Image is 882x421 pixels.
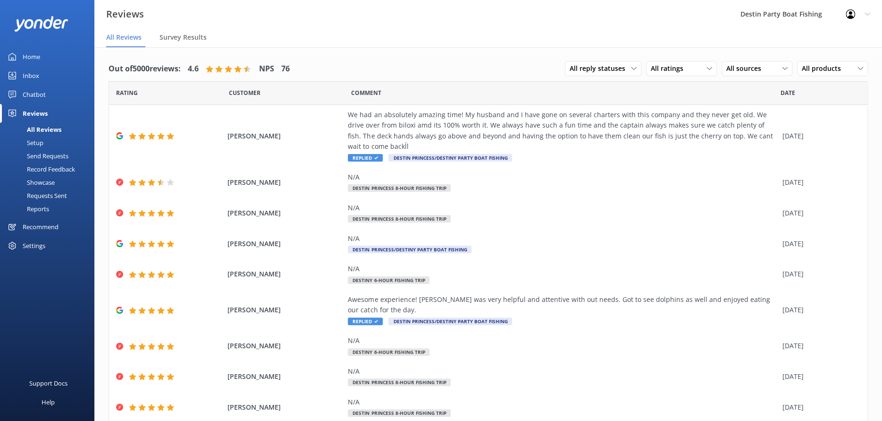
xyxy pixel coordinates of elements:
[6,176,94,189] a: Showcase
[259,63,274,75] h4: NPS
[782,341,856,351] div: [DATE]
[348,154,383,162] span: Replied
[6,163,94,176] a: Record Feedback
[6,123,94,136] a: All Reviews
[106,7,144,22] h3: Reviews
[6,202,94,215] a: Reports
[227,341,344,351] span: [PERSON_NAME]
[802,63,847,74] span: All products
[227,305,344,315] span: [PERSON_NAME]
[6,189,67,202] div: Requests Sent
[23,104,48,123] div: Reviews
[782,269,856,279] div: [DATE]
[160,33,207,42] span: Survey Results
[281,63,290,75] h4: 76
[782,402,856,412] div: [DATE]
[6,136,43,149] div: Setup
[227,239,344,249] span: [PERSON_NAME]
[14,16,68,32] img: yonder-white-logo.png
[348,335,777,346] div: N/A
[348,276,429,284] span: Destiny 6-Hour Fishing Trip
[109,63,181,75] h4: Out of 5000 reviews:
[6,189,94,202] a: Requests Sent
[348,233,777,244] div: N/A
[227,371,344,382] span: [PERSON_NAME]
[106,33,142,42] span: All Reviews
[348,397,777,407] div: N/A
[781,88,795,97] span: Date
[227,269,344,279] span: [PERSON_NAME]
[782,305,856,315] div: [DATE]
[23,236,45,255] div: Settings
[6,202,49,215] div: Reports
[29,374,67,393] div: Support Docs
[782,177,856,188] div: [DATE]
[348,409,451,417] span: Destin Princess 8-Hour Fishing Trip
[6,176,55,189] div: Showcase
[348,215,451,223] span: Destin Princess 8-Hour Fishing Trip
[6,149,94,163] a: Send Requests
[348,110,777,152] div: We had an absolutely amazing time! My husband and I have gone on several charters with this compa...
[227,208,344,218] span: [PERSON_NAME]
[116,88,138,97] span: Date
[6,123,61,136] div: All Reviews
[23,217,59,236] div: Recommend
[23,66,39,85] div: Inbox
[348,366,777,377] div: N/A
[42,393,55,412] div: Help
[651,63,689,74] span: All ratings
[348,318,383,325] span: Replied
[782,371,856,382] div: [DATE]
[388,154,512,162] span: Destin Princess/Destiny Party Boat Fishing
[782,239,856,249] div: [DATE]
[227,402,344,412] span: [PERSON_NAME]
[782,131,856,141] div: [DATE]
[188,63,199,75] h4: 4.6
[227,177,344,188] span: [PERSON_NAME]
[6,163,75,176] div: Record Feedback
[348,184,451,192] span: Destin Princess 8-Hour Fishing Trip
[348,264,777,274] div: N/A
[388,318,512,325] span: Destin Princess/Destiny Party Boat Fishing
[726,63,767,74] span: All sources
[23,47,40,66] div: Home
[348,378,451,386] span: Destin Princess 8-Hour Fishing Trip
[348,246,471,253] span: Destin Princess/Destiny Party Boat Fishing
[348,172,777,182] div: N/A
[6,136,94,149] a: Setup
[782,208,856,218] div: [DATE]
[348,203,777,213] div: N/A
[6,149,68,163] div: Send Requests
[23,85,46,104] div: Chatbot
[570,63,631,74] span: All reply statuses
[227,131,344,141] span: [PERSON_NAME]
[348,294,777,316] div: Awesome experience! [PERSON_NAME] was very helpful and attentive with out needs. Got to see dolph...
[348,348,429,356] span: Destiny 6-Hour Fishing Trip
[229,88,260,97] span: Date
[351,88,381,97] span: Question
